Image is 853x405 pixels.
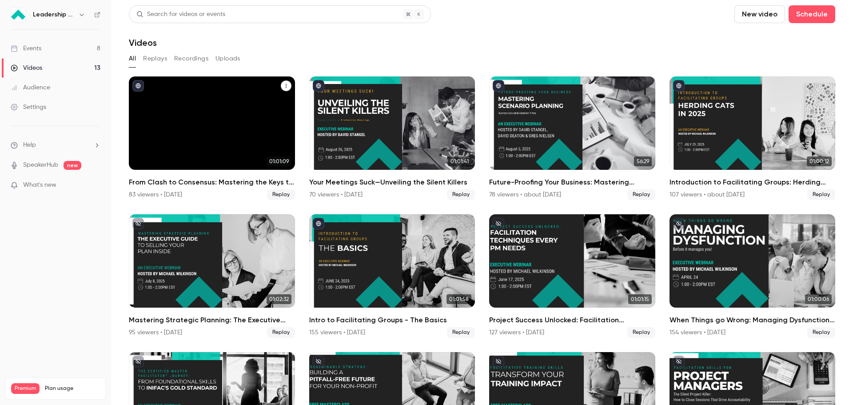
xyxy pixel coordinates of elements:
[670,214,836,338] li: When Things go Wrong: Managing Dysfunction Before It Manages You
[627,189,655,200] span: Replay
[670,190,745,199] div: 107 viewers • about [DATE]
[489,214,655,338] a: 01:01:15Project Success Unlocked: Facilitation Techniques Every PM Needs127 viewers • [DATE]Replay
[90,181,100,189] iframe: Noticeable Trigger
[807,189,835,200] span: Replay
[447,189,475,200] span: Replay
[174,52,208,66] button: Recordings
[215,52,240,66] button: Uploads
[673,356,685,367] button: unpublished
[789,5,835,23] button: Schedule
[309,76,475,200] li: Your Meetings Suck—Unveiling the Silent Killers
[11,383,40,394] span: Premium
[489,315,655,325] h2: Project Success Unlocked: Facilitation Techniques Every PM Needs
[129,76,295,200] a: 01:01:09From Clash to Consensus: Mastering the Keys to Resolving Project Conflicts83 viewers • [D...
[129,328,182,337] div: 95 viewers • [DATE]
[64,161,81,170] span: new
[448,156,471,166] span: 01:01:41
[309,328,365,337] div: 155 viewers • [DATE]
[313,80,324,92] button: published
[673,80,685,92] button: published
[143,52,167,66] button: Replays
[670,214,836,338] a: 01:00:06When Things go Wrong: Managing Dysfunction Before It Manages You154 viewers • [DATE]Replay
[670,177,836,188] h2: Introduction to Facilitating Groups: Herding Cats in [DATE]
[23,140,36,150] span: Help
[734,5,785,23] button: New video
[309,214,475,338] a: 01:01:58Intro to Facilitating Groups - The Basics155 viewers • [DATE]Replay
[670,315,836,325] h2: When Things go Wrong: Managing Dysfunction Before It Manages You
[132,356,144,367] button: unpublished
[489,328,544,337] div: 127 viewers • [DATE]
[11,83,50,92] div: Audience
[807,327,835,338] span: Replay
[489,76,655,200] li: Future-Proofing Your Business: Mastering Scenario Planning for Uncertain Times
[489,76,655,200] a: 56:29Future-Proofing Your Business: Mastering Scenario Planning for Uncertain Times78 viewers • a...
[313,356,324,367] button: unpublished
[489,214,655,338] li: Project Success Unlocked: Facilitation Techniques Every PM Needs
[309,214,475,338] li: Intro to Facilitating Groups - The Basics
[136,10,225,19] div: Search for videos or events
[11,140,100,150] li: help-dropdown-opener
[129,5,835,400] section: Videos
[267,156,291,166] span: 01:01:09
[309,76,475,200] a: 01:01:41Your Meetings Suck—Unveiling the Silent Killers70 viewers • [DATE]Replay
[628,294,652,304] span: 01:01:15
[129,52,136,66] button: All
[670,328,725,337] div: 154 viewers • [DATE]
[129,214,295,338] a: 01:02:32Mastering Strategic Planning: The Executive Guide to Selling Your Plan Inside95 viewers •...
[493,80,504,92] button: published
[309,177,475,188] h2: Your Meetings Suck—Unveiling the Silent Killers
[670,76,836,200] li: Introduction to Facilitating Groups: Herding Cats in 2025
[627,327,655,338] span: Replay
[132,80,144,92] button: published
[805,294,832,304] span: 01:00:06
[493,356,504,367] button: unpublished
[129,214,295,338] li: Mastering Strategic Planning: The Executive Guide to Selling Your Plan Inside
[634,156,652,166] span: 56:29
[313,218,324,229] button: published
[11,44,41,53] div: Events
[489,190,561,199] div: 78 viewers • about [DATE]
[309,190,363,199] div: 70 viewers • [DATE]
[489,177,655,188] h2: Future-Proofing Your Business: Mastering Scenario Planning for Uncertain Times
[23,160,58,170] a: SpeakerHub
[670,76,836,200] a: 01:00:12Introduction to Facilitating Groups: Herding Cats in [DATE]107 viewers • about [DATE]Replay
[267,294,291,304] span: 01:02:32
[493,218,504,229] button: unpublished
[129,76,295,200] li: From Clash to Consensus: Mastering the Keys to Resolving Project Conflicts
[132,218,144,229] button: unpublished
[129,177,295,188] h2: From Clash to Consensus: Mastering the Keys to Resolving Project Conflicts
[11,64,42,72] div: Videos
[673,218,685,229] button: unpublished
[11,8,25,22] img: Leadership Strategies - 2025 Webinars
[129,190,182,199] div: 83 viewers • [DATE]
[45,385,100,392] span: Plan usage
[267,189,295,200] span: Replay
[11,103,46,112] div: Settings
[309,315,475,325] h2: Intro to Facilitating Groups - The Basics
[446,294,471,304] span: 01:01:58
[807,156,832,166] span: 01:00:12
[33,10,75,19] h6: Leadership Strategies - 2025 Webinars
[129,315,295,325] h2: Mastering Strategic Planning: The Executive Guide to Selling Your Plan Inside
[447,327,475,338] span: Replay
[129,37,157,48] h1: Videos
[267,327,295,338] span: Replay
[23,180,56,190] span: What's new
